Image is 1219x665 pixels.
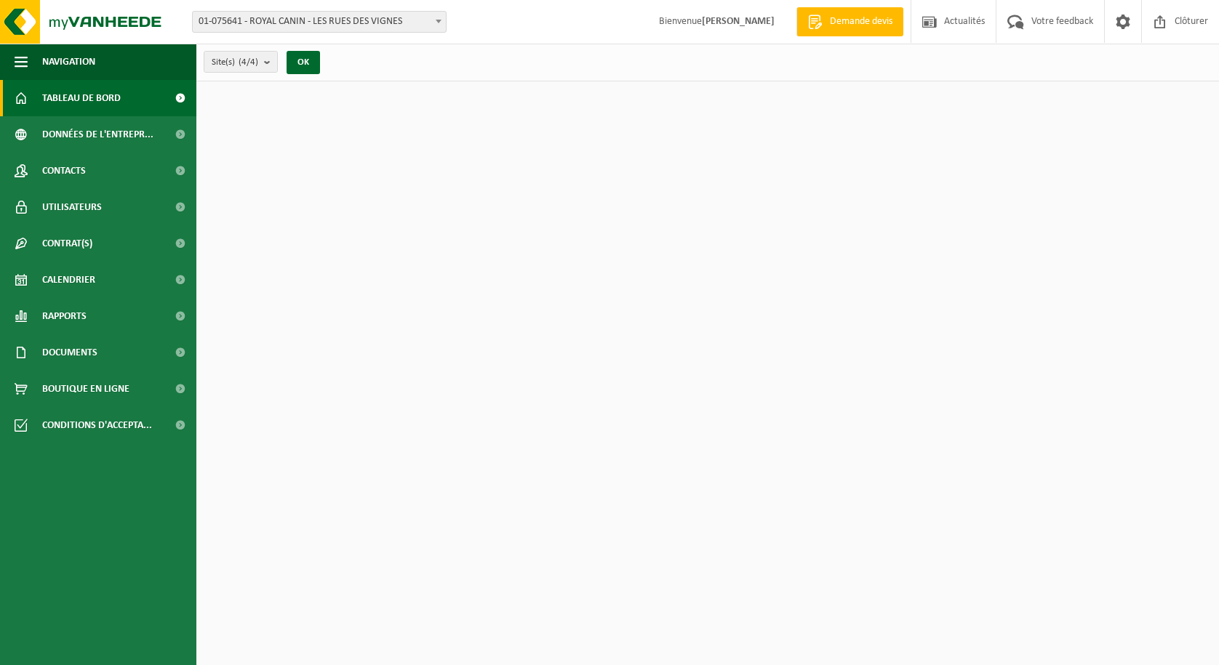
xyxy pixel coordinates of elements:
[192,11,447,33] span: 01-075641 - ROYAL CANIN - LES RUES DES VIGNES
[42,225,92,262] span: Contrat(s)
[42,44,95,80] span: Navigation
[287,51,320,74] button: OK
[42,116,153,153] span: Données de l'entrepr...
[42,80,121,116] span: Tableau de bord
[42,189,102,225] span: Utilisateurs
[42,262,95,298] span: Calendrier
[42,371,129,407] span: Boutique en ligne
[42,153,86,189] span: Contacts
[239,57,258,67] count: (4/4)
[212,52,258,73] span: Site(s)
[42,298,87,334] span: Rapports
[826,15,896,29] span: Demande devis
[42,334,97,371] span: Documents
[42,407,152,443] span: Conditions d'accepta...
[796,7,903,36] a: Demande devis
[702,16,775,27] strong: [PERSON_NAME]
[193,12,446,32] span: 01-075641 - ROYAL CANIN - LES RUES DES VIGNES
[204,51,278,73] button: Site(s)(4/4)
